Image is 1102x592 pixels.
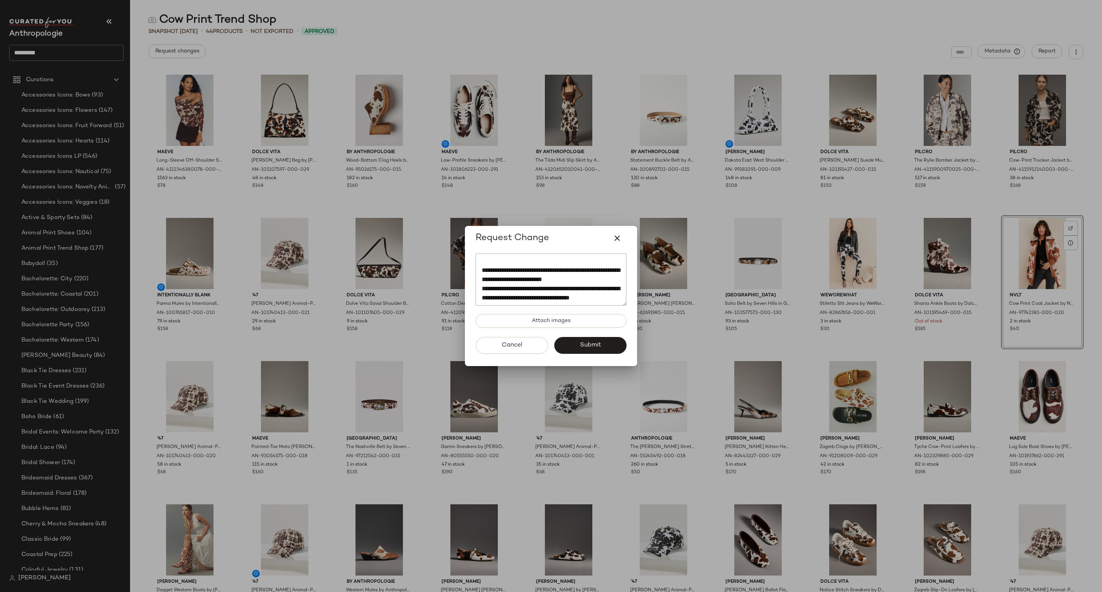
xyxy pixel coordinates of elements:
[476,232,549,244] span: Request Change
[531,318,571,324] span: Attach images
[476,314,626,328] button: Attach images
[554,337,626,354] button: Submit
[579,342,601,349] span: Submit
[501,342,522,349] span: Cancel
[476,337,548,354] button: Cancel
